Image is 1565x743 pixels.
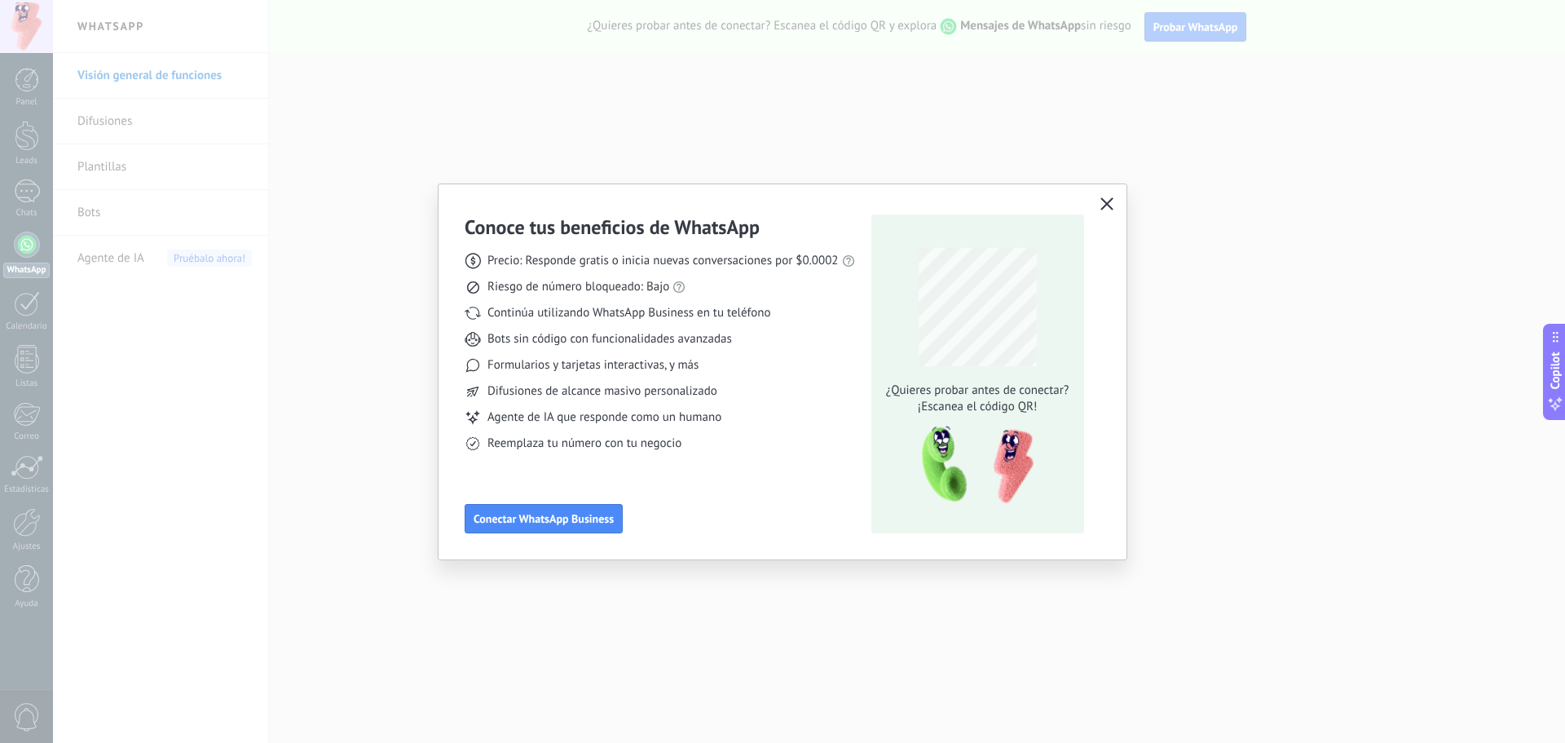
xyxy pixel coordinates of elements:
[487,253,839,269] span: Precio: Responde gratis o inicia nuevas conversaciones por $0.0002
[1547,352,1563,389] span: Copilot
[465,214,760,240] h3: Conoce tus beneficios de WhatsApp
[487,331,732,347] span: Bots sin código con funcionalidades avanzadas
[474,513,614,524] span: Conectar WhatsApp Business
[881,383,1073,399] span: ¿Quieres probar antes de conectar?
[487,279,669,295] span: Riesgo de número bloqueado: Bajo
[487,305,770,321] span: Continúa utilizando WhatsApp Business en tu teléfono
[908,422,1037,509] img: qr-pic-1x.png
[881,399,1073,415] span: ¡Escanea el código QR!
[487,436,681,452] span: Reemplaza tu número con tu negocio
[487,409,721,426] span: Agente de IA que responde como un humano
[487,357,699,374] span: Formularios y tarjetas interactivas, y más
[487,383,717,400] span: Difusiones de alcance masivo personalizado
[465,504,623,533] button: Conectar WhatsApp Business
